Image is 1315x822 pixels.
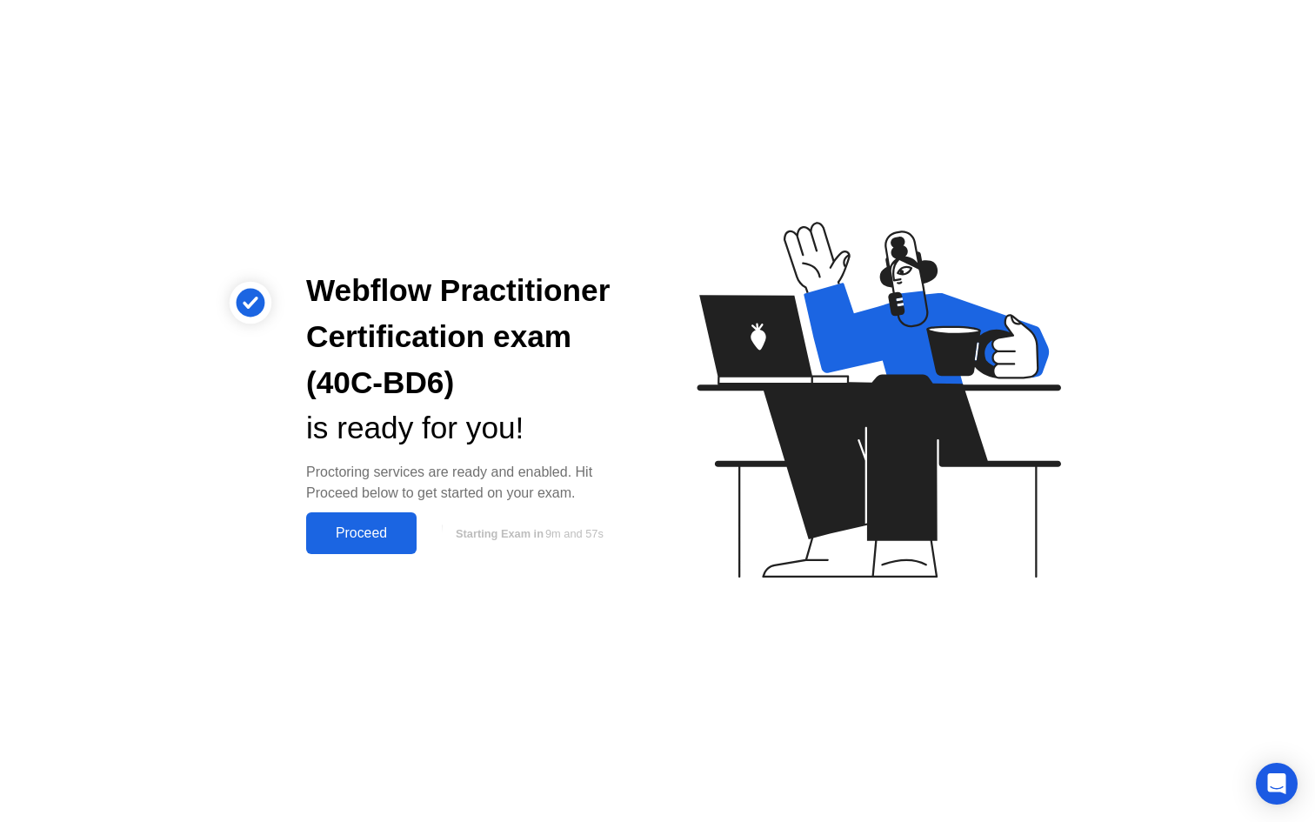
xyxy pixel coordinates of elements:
div: Proctoring services are ready and enabled. Hit Proceed below to get started on your exam. [306,462,630,504]
button: Proceed [306,512,417,554]
div: Open Intercom Messenger [1256,763,1298,805]
div: Proceed [311,525,411,541]
button: Starting Exam in9m and 57s [425,517,630,550]
div: is ready for you! [306,405,630,451]
div: Webflow Practitioner Certification exam (40C-BD6) [306,268,630,405]
span: 9m and 57s [545,527,604,540]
